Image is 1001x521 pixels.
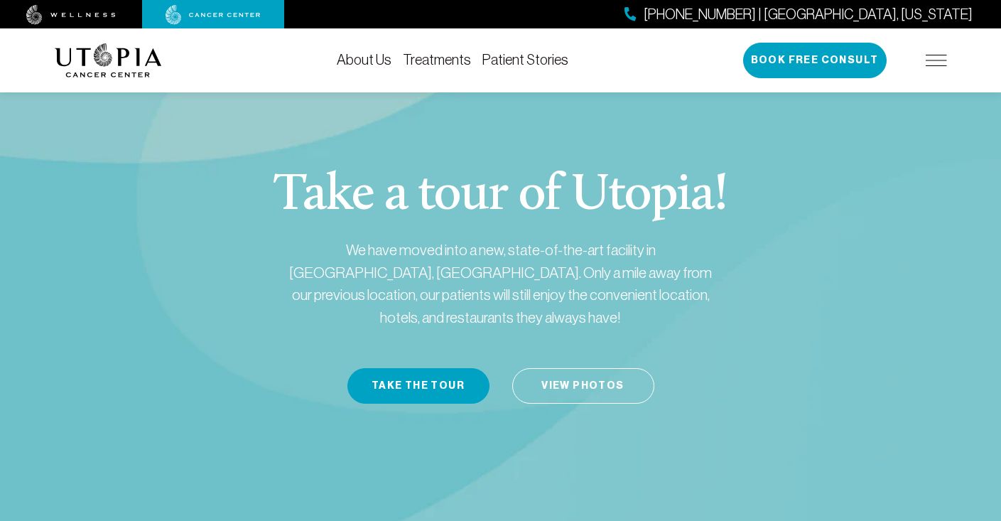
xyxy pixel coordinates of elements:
a: View Photos [512,368,654,404]
img: logo [55,43,162,77]
a: [PHONE_NUMBER] | [GEOGRAPHIC_DATA], [US_STATE] [624,4,973,25]
p: We have moved into a new, state-of-the-art facility in [GEOGRAPHIC_DATA], [GEOGRAPHIC_DATA]. Only... [281,239,721,328]
button: Book Free Consult [743,43,887,78]
a: Patient Stories [482,52,568,68]
span: [PHONE_NUMBER] | [GEOGRAPHIC_DATA], [US_STATE] [644,4,973,25]
a: About Us [337,52,391,68]
h1: Take a tour of Utopia! [274,171,727,222]
img: cancer center [166,5,261,25]
button: Take the Tour [347,368,489,404]
img: icon-hamburger [926,55,947,66]
a: Treatments [403,52,471,68]
img: wellness [26,5,116,25]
